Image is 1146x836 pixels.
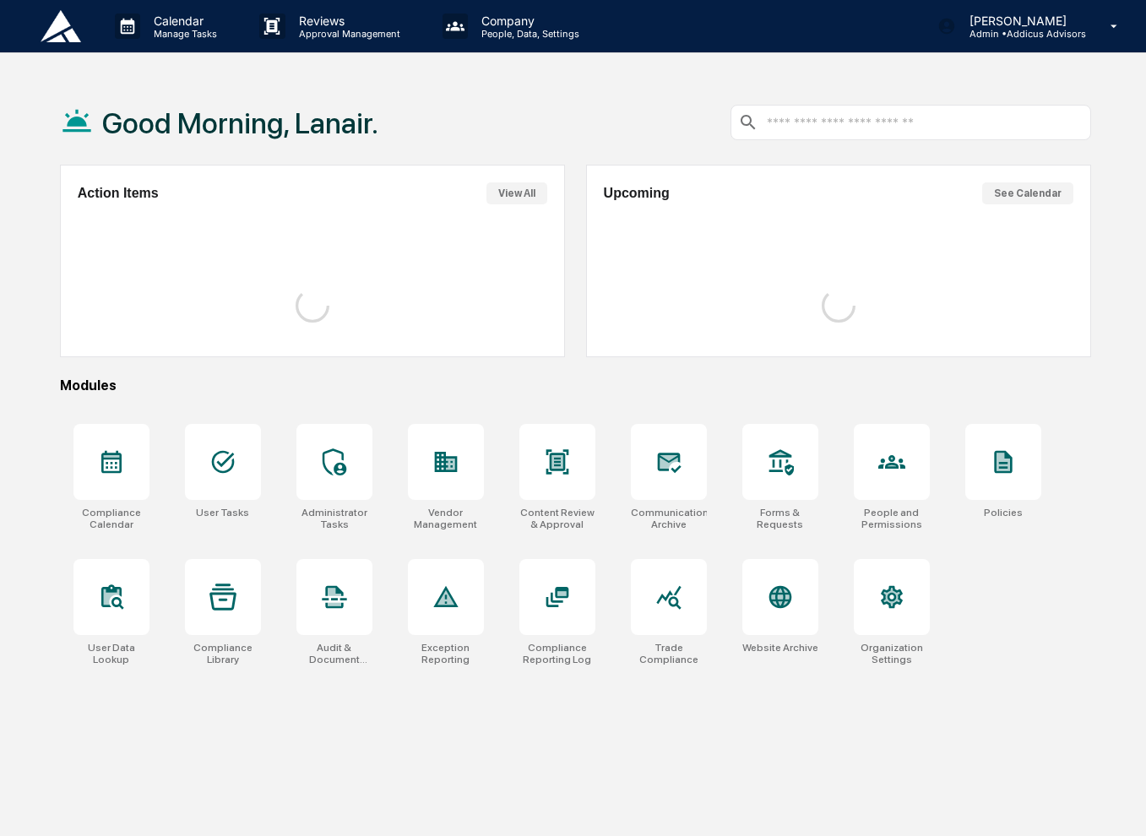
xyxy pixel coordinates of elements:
div: People and Permissions [854,507,930,530]
div: Administrator Tasks [296,507,372,530]
p: Admin • Addicus Advisors [956,28,1086,40]
p: Company [468,14,588,28]
div: Content Review & Approval [519,507,595,530]
button: View All [486,182,547,204]
div: Website Archive [742,642,818,654]
p: [PERSON_NAME] [956,14,1086,28]
img: logo [41,10,81,42]
div: Audit & Document Logs [296,642,372,665]
div: User Data Lookup [73,642,149,665]
div: Organization Settings [854,642,930,665]
div: Vendor Management [408,507,484,530]
div: Trade Compliance [631,642,707,665]
div: Communications Archive [631,507,707,530]
div: Modules [60,377,1091,394]
div: Exception Reporting [408,642,484,665]
div: Compliance Reporting Log [519,642,595,665]
h2: Action Items [78,186,159,201]
h2: Upcoming [604,186,670,201]
p: Approval Management [285,28,409,40]
h1: Good Morning, Lanair. [102,106,378,140]
div: Compliance Calendar [73,507,149,530]
div: Compliance Library [185,642,261,665]
p: Manage Tasks [140,28,225,40]
p: Calendar [140,14,225,28]
p: People, Data, Settings [468,28,588,40]
p: Reviews [285,14,409,28]
div: Policies [984,507,1023,518]
button: See Calendar [982,182,1073,204]
div: User Tasks [196,507,249,518]
div: Forms & Requests [742,507,818,530]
